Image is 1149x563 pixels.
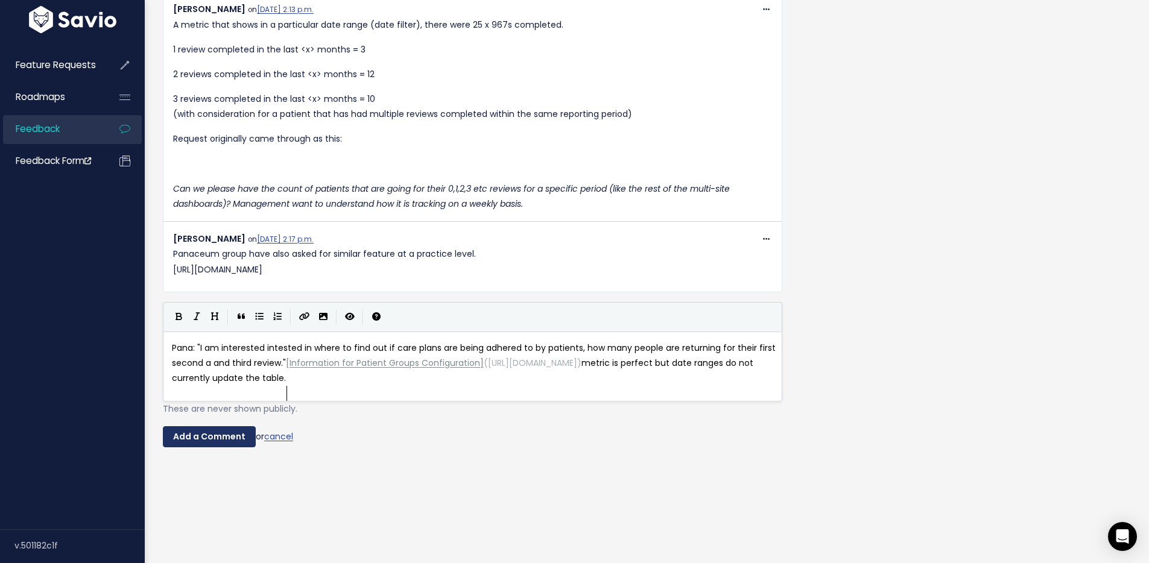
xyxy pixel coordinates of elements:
[3,147,100,175] a: Feedback form
[290,309,291,324] i: |
[290,357,480,369] span: Information for Patient Groups Configuration
[14,530,145,561] div: v.501182c1f
[173,233,245,245] span: [PERSON_NAME]
[172,342,778,384] span: Pana: "I am interested intested in where to find out if care plans are being adhered to by patien...
[188,308,206,326] button: Italic
[314,308,332,326] button: Import an image
[268,308,286,326] button: Numbered List
[488,357,577,369] span: [URL][DOMAIN_NAME]
[16,154,91,167] span: Feedback form
[206,308,224,326] button: Heading
[3,115,100,143] a: Feedback
[362,309,364,324] i: |
[173,17,772,33] p: A metric that shows in a particular date range (date filter), there were 25 x 967s completed.
[367,308,385,326] button: Markdown Guide
[3,51,100,79] a: Feature Requests
[16,90,65,103] span: Roadmaps
[163,426,256,448] input: Add a Comment
[232,308,250,326] button: Quote
[16,58,96,71] span: Feature Requests
[248,5,314,14] span: on
[173,3,245,15] span: [PERSON_NAME]
[173,42,772,57] p: 1 review completed in the last <x> months = 3
[3,83,100,111] a: Roadmaps
[26,6,119,33] img: logo-white.9d6f32f41409.svg
[173,67,772,82] p: 2 reviews completed in the last <x> months = 12
[16,122,60,135] span: Feedback
[286,357,290,369] span: [
[173,247,772,277] p: Panaceum group have also asked for similar feature at a practice level. [URL][DOMAIN_NAME]
[173,183,730,210] em: Can we please have the count of patients that are going for their 0,1,2,3 etc reviews for a speci...
[173,92,772,122] p: 3 reviews completed in the last <x> months = 10 (with consideration for a patient that has had mu...
[163,403,297,415] span: These are never shown publicly.
[480,357,484,369] span: ]
[264,430,293,442] a: cancel
[257,234,314,244] a: [DATE] 2:17 p.m.
[336,309,337,324] i: |
[169,308,188,326] button: Bold
[484,357,488,369] span: (
[1108,522,1137,551] div: Open Intercom Messenger
[341,308,359,326] button: Toggle Preview
[248,234,314,244] span: on
[163,426,782,448] div: or
[173,131,772,146] p: Request originally came through as this:
[250,308,268,326] button: Generic List
[227,309,229,324] i: |
[295,308,314,326] button: Create Link
[577,357,581,369] span: )
[257,5,314,14] a: [DATE] 2:13 p.m.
